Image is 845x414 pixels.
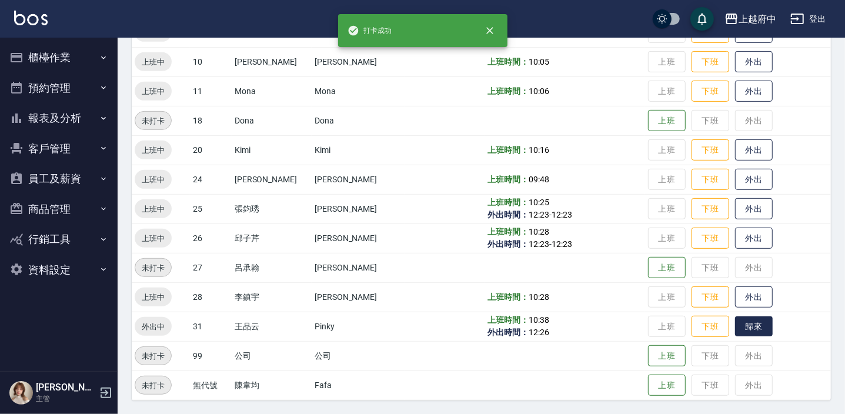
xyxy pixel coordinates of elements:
button: save [690,7,714,31]
button: 登出 [786,8,831,30]
button: close [477,18,503,44]
td: 陳韋均 [232,370,312,400]
span: 未打卡 [135,115,171,127]
td: Fafa [312,370,405,400]
button: 下班 [692,286,729,308]
button: 下班 [692,228,729,249]
span: 外出中 [135,320,172,333]
td: Dona [232,106,312,135]
b: 上班時間： [488,57,529,66]
button: 外出 [735,51,773,73]
td: 李鎮宇 [232,282,312,312]
span: 上班中 [135,232,172,245]
td: 24 [190,165,232,194]
td: Mona [312,76,405,106]
span: 12:23 [529,210,549,219]
button: 上班 [648,257,686,279]
span: 12:26 [529,328,549,337]
span: 上班中 [135,144,172,156]
td: Dona [312,106,405,135]
p: 主管 [36,393,96,404]
button: 下班 [692,198,729,220]
div: 上越府中 [739,12,776,26]
td: [PERSON_NAME] [312,47,405,76]
span: 12:23 [529,239,549,249]
td: 公司 [312,341,405,370]
td: 18 [190,106,232,135]
b: 上班時間： [488,198,529,207]
td: 28 [190,282,232,312]
button: 櫃檯作業 [5,42,113,73]
span: 未打卡 [135,379,171,392]
button: 歸來 [735,316,773,337]
h5: [PERSON_NAME] [36,382,96,393]
button: 上班 [648,110,686,132]
span: 09:48 [529,175,549,184]
td: Mona [232,76,312,106]
td: 公司 [232,341,312,370]
button: 外出 [735,198,773,220]
span: 12:23 [552,239,572,249]
td: 26 [190,223,232,253]
button: 外出 [735,228,773,249]
span: 上班中 [135,56,172,68]
td: 無代號 [190,370,232,400]
button: 報表及分析 [5,103,113,133]
button: 下班 [692,81,729,102]
button: 行銷工具 [5,224,113,255]
td: Pinky [312,312,405,341]
td: Kimi [232,135,312,165]
img: Person [9,381,33,405]
span: 上班中 [135,203,172,215]
span: 上班中 [135,291,172,303]
td: [PERSON_NAME] [232,47,312,76]
button: 商品管理 [5,194,113,225]
b: 外出時間： [488,239,529,249]
span: 10:28 [529,292,549,302]
span: 10:05 [529,57,549,66]
td: 王品云 [232,312,312,341]
button: 上越府中 [720,7,781,31]
button: 下班 [692,316,729,338]
span: 上班中 [135,173,172,186]
td: 邱子芹 [232,223,312,253]
b: 上班時間： [488,145,529,155]
button: 外出 [735,139,773,161]
td: Kimi [312,135,405,165]
span: 10:06 [529,86,549,96]
td: 11 [190,76,232,106]
button: 外出 [735,169,773,191]
b: 上班時間： [488,292,529,302]
td: 27 [190,253,232,282]
span: 打卡成功 [348,25,392,36]
td: [PERSON_NAME] [312,253,405,282]
span: 未打卡 [135,262,171,274]
span: 上班中 [135,85,172,98]
button: 資料設定 [5,255,113,285]
td: - [485,194,645,223]
button: 員工及薪資 [5,163,113,194]
td: 99 [190,341,232,370]
b: 上班時間： [488,315,529,325]
b: 上班時間： [488,227,529,236]
button: 上班 [648,345,686,367]
button: 上班 [648,375,686,396]
button: 客戶管理 [5,133,113,164]
button: 外出 [735,81,773,102]
button: 預約管理 [5,73,113,103]
b: 上班時間： [488,86,529,96]
span: 未打卡 [135,350,171,362]
span: 10:25 [529,198,549,207]
td: [PERSON_NAME] [312,165,405,194]
img: Logo [14,11,48,25]
button: 下班 [692,169,729,191]
td: [PERSON_NAME] [232,165,312,194]
b: 外出時間： [488,210,529,219]
td: 呂承翰 [232,253,312,282]
td: 31 [190,312,232,341]
b: 外出時間： [488,328,529,337]
button: 下班 [692,139,729,161]
button: 下班 [692,51,729,73]
span: 10:28 [529,227,549,236]
td: [PERSON_NAME] [312,194,405,223]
